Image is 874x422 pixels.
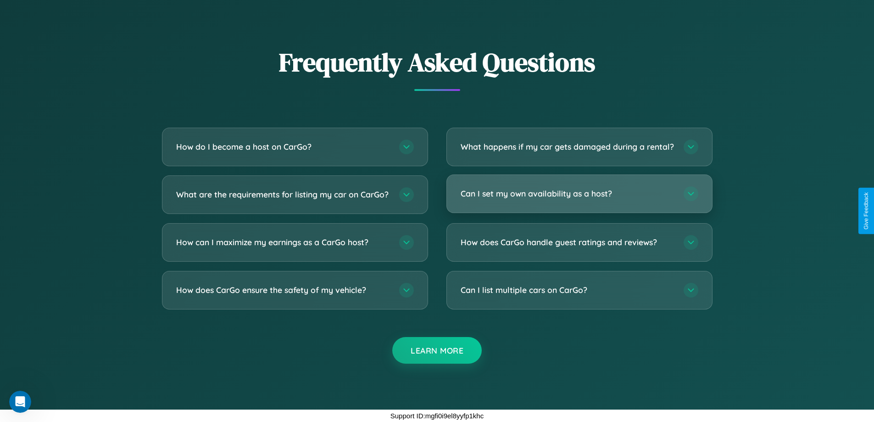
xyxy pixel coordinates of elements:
h2: Frequently Asked Questions [162,45,713,80]
h3: How does CarGo ensure the safety of my vehicle? [176,284,390,296]
h3: How do I become a host on CarGo? [176,141,390,152]
h3: Can I list multiple cars on CarGo? [461,284,674,296]
h3: Can I set my own availability as a host? [461,188,674,199]
div: Give Feedback [863,192,869,230]
p: Support ID: mgfi0i9el8yyfp1khc [390,410,484,422]
iframe: Intercom live chat [9,391,31,413]
h3: How can I maximize my earnings as a CarGo host? [176,236,390,248]
h3: What happens if my car gets damaged during a rental? [461,141,674,152]
h3: What are the requirements for listing my car on CarGo? [176,189,390,200]
button: Learn More [392,337,482,364]
h3: How does CarGo handle guest ratings and reviews? [461,236,674,248]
